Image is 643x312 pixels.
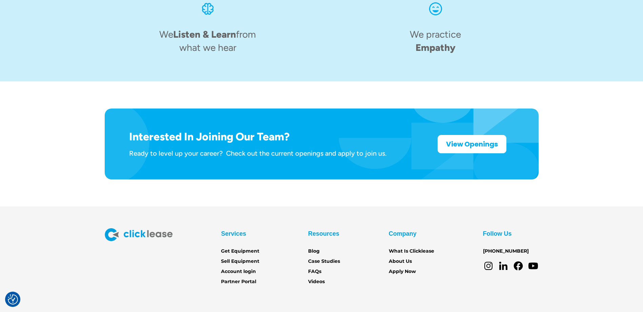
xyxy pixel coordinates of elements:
[221,278,256,286] a: Partner Portal
[427,1,444,17] img: Smiling face icon
[308,248,320,255] a: Blog
[221,258,259,265] a: Sell Equipment
[483,248,529,255] a: [PHONE_NUMBER]
[221,248,259,255] a: Get Equipment
[200,1,216,17] img: An icon of a brain
[8,294,18,305] button: Consent Preferences
[389,258,412,265] a: About Us
[389,268,416,275] a: Apply Now
[389,228,417,239] div: Company
[8,294,18,305] img: Revisit consent button
[129,149,386,158] div: Ready to level up your career? Check out the current openings and apply to join us.
[308,228,339,239] div: Resources
[446,139,498,149] strong: View Openings
[221,268,256,275] a: Account login
[389,248,434,255] a: What Is Clicklease
[129,130,386,143] h1: Interested In Joining Our Team?
[410,28,461,54] h4: We practice
[308,258,340,265] a: Case Studies
[416,42,456,53] span: Empathy
[157,28,258,54] h4: We from what we hear
[483,228,512,239] div: Follow Us
[173,28,236,40] span: Listen & Learn
[105,228,173,241] img: Clicklease logo
[308,278,325,286] a: Videos
[308,268,321,275] a: FAQs
[438,135,506,153] a: View Openings
[221,228,246,239] div: Services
